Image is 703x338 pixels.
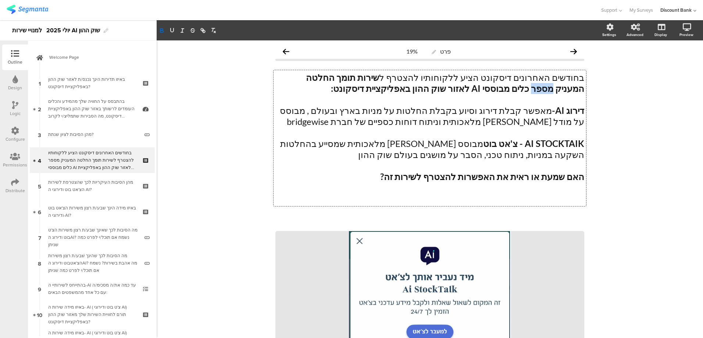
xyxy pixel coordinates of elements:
span: Support [601,7,617,14]
p: מאפשר קבלת דירוג וסיוע בקבלת החלטות על מניות בארץ ובעולם , מבוסס על מודל [PERSON_NAME] מלאכותית ו... [275,105,584,127]
strong: האם שמעת או ראית את האפשרות להצטרף לשירות זה? [380,171,584,182]
div: באיזו מידה שירות ה- AI ( צ'ט בוט ודירוגי AI) תורם לחוויית השירות שלך מאזור שוק ההון באפליקציית די... [48,303,136,326]
div: Permissions [3,162,27,168]
p: בחודשים האחרונים דיסקונט הציע ללקוחותיו להצטרף ל [275,72,584,94]
div: Discount Bank [660,7,692,14]
div: Display [654,32,667,37]
span: 4 [38,156,41,164]
strong: AI STOCKTAIK - צ'אט בוט [483,138,584,149]
div: Preview [679,32,693,37]
a: 3 מהן הסיבות לציון שנתת? [30,122,155,147]
div: Outline [8,59,22,65]
span: 9 [38,285,41,293]
span: 10 [37,310,42,319]
a: 4 בחודשים האחרונים דיסקונט הציע ללקוחותיו להצטרף לשירות תומך החלטה המעניק מספר כלים מבוססי AI לאז... [30,147,155,173]
div: 19% [406,48,418,55]
span: 2 [38,105,41,113]
div: באיזו תדירות הינך נכנס/ת לאזור שוק ההון באפליקציית דיסקונט? [48,76,136,90]
div: מה הסיבות לכך שאינך שבע/ת רצון משירות הצ'ט בוט ודירוג הAI? נשמח אם תוכל/י לפרט כמה שניתן [48,226,139,248]
div: באיזו מידה הינך שבע/ת רצון משירות הצ'אט בוט ודירוגי ה-AI? [48,204,136,219]
a: 6 באיזו מידה הינך שבע/ת רצון משירות הצ'אט בוט ודירוגי ה-AI? [30,199,155,224]
div: מהן הסיבות לציון שנתת? [48,131,139,138]
div: מה הסיבות לכך שהינך שבע/ת רצון משירות הצ'אטבוט ודירוג הAI? מה אהבת בשירות? נשמח אם תוכל/י לפרט כמ... [48,252,139,274]
a: 10 באיזו מידה שירות ה- AI ( צ'ט בוט ודירוגי AI) תורם לחוויית השירות שלך מאזור שוק ההון באפליקציית... [30,302,155,327]
div: בחודשים האחרונים דיסקונט הציע ללקוחותיו להצטרף לשירות תומך החלטה המעניק מספר כלים מבוססי AI לאזור... [48,149,136,171]
div: Design [8,84,22,91]
p: מבוסס [PERSON_NAME] מלאכותית שמסייע בהחלטות השקעה במניות, ניתוח טכני, הסבר על מושגים בעולם שוק ההון [275,138,584,160]
span: 1 [39,79,41,87]
div: בהתבסס על החוויה שלך מהמידע והכלים העומדים לרשותך באזור שוק ההון באפליקציית דיסקונט, מה הסבירות ש... [48,98,136,120]
span: 5 [38,182,41,190]
div: Distribute [6,187,25,194]
a: Welcome Page [30,44,155,70]
img: segmanta logo [7,5,48,14]
div: מהן הסיבות העיקריות לכך שהצטרפת לשירות הצ'אט בוט ודירוגי ה AI? [48,179,136,193]
div: Configure [6,136,25,143]
span: 7 [38,233,41,241]
div: Settings [602,32,616,37]
a: 2 בהתבסס על החוויה שלך מהמידע והכלים העומדים לרשותך באזור שוק ההון באפליקציית דיסקונט, מה הסבירות... [30,96,155,122]
a: 8 מה הסיבות לכך שהינך שבע/ת רצון משירות הצ'אטבוט ודירוג הAI? מה אהבת בשירות? נשמח אם תוכל/י לפרט ... [30,250,155,276]
div: יולי 2025 למנויי שירות AI שוק ההון [12,25,100,36]
strong: שירות תומך החלטה המעניק מספר כלים מבוססי AI לאזור שוק ההון באפליקציית דיסקונט: [304,72,584,94]
a: 7 מה הסיבות לכך שאינך שבע/ת רצון משירות הצ'ט בוט ודירוג הAI? נשמח אם תוכל/י לפרט כמה שניתן [30,224,155,250]
div: Advanced [627,32,643,37]
span: 3 [38,130,41,139]
div: בהתייחס לשירותיי ה-AI עד כמה את/ה מסכימ/ה עם כל אחד מהמשפטים הבאים: [48,281,136,296]
span: 8 [38,259,41,267]
strong: דירוג AI- [552,105,584,116]
span: 6 [38,208,41,216]
a: 5 מהן הסיבות העיקריות לכך שהצטרפת לשירות הצ'אט בוט ודירוגי ה AI? [30,173,155,199]
span: Welcome Page [49,54,143,61]
span: פרט [440,48,451,55]
a: 9 בהתייחס לשירותיי ה-AI עד כמה את/ה מסכימ/ה עם כל אחד מהמשפטים הבאים: [30,276,155,302]
a: 1 באיזו תדירות הינך נכנס/ת לאזור שוק ההון באפליקציית דיסקונט? [30,70,155,96]
div: Logic [10,110,21,117]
